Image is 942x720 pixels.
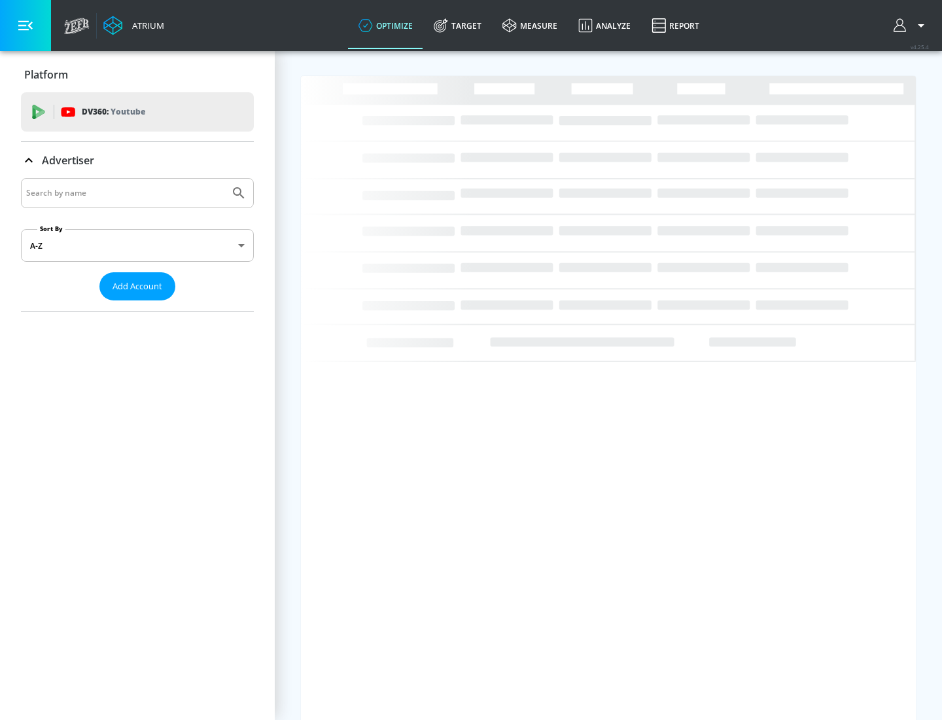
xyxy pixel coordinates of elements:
[26,185,224,202] input: Search by name
[37,225,65,233] label: Sort By
[492,2,568,49] a: measure
[568,2,641,49] a: Analyze
[348,2,423,49] a: optimize
[21,229,254,262] div: A-Z
[127,20,164,31] div: Atrium
[911,43,929,50] span: v 4.25.4
[21,142,254,179] div: Advertiser
[82,105,145,119] p: DV360:
[111,105,145,118] p: Youtube
[641,2,710,49] a: Report
[21,56,254,93] div: Platform
[24,67,68,82] p: Platform
[99,272,175,300] button: Add Account
[21,178,254,311] div: Advertiser
[21,92,254,132] div: DV360: Youtube
[423,2,492,49] a: Target
[103,16,164,35] a: Atrium
[21,300,254,311] nav: list of Advertiser
[113,279,162,294] span: Add Account
[42,153,94,168] p: Advertiser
